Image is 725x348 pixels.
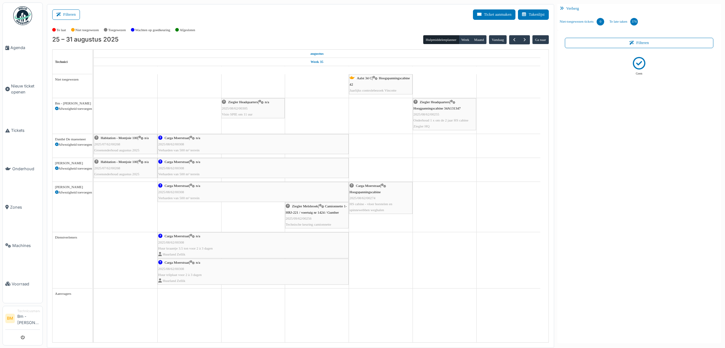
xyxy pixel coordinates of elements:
span: Carga Moerstraat [165,136,189,140]
span: Carga Moerstraat [165,234,189,238]
span: Jaarlijks controlebezoek Vincotte [350,88,396,92]
button: Hulpmiddelenplanner [423,35,459,44]
a: Zones [3,188,42,227]
span: n/a [144,160,149,164]
a: 28 augustus 2025 [311,66,323,74]
span: Onderhoud 1 x om de 2 jaar HS cabine Ziegler HQ [413,118,469,128]
div: Verberg [557,4,721,13]
span: Verharden van 500 m² terrein [158,148,200,152]
span: Technici [55,60,68,64]
span: Huurland Zellik [163,252,185,256]
div: Afwezigheid toevoegen [55,190,90,195]
div: | [158,233,348,257]
span: Verharden van 500 m² terrein [158,196,200,200]
span: n/a [196,136,200,140]
li: Bm - [PERSON_NAME] [17,309,40,328]
a: Voorraad [3,265,42,303]
span: Carga Moerstraat [356,184,380,188]
span: HS cabine - vloer borstelen en spinnewebben weghalen [350,202,392,212]
a: 30 augustus 2025 [439,66,450,74]
label: Te laat [57,27,66,33]
div: Danthé De maeseneer [55,137,90,142]
a: Onderhoud [3,150,42,188]
span: 2025/08/62/00308 [158,240,184,244]
img: Badge_color-CXgf-gQk.svg [13,6,32,25]
button: Maand [471,35,486,44]
span: n/a [196,184,200,188]
button: Takenlijst [518,9,548,20]
span: 2025/07/62/00268 [94,142,120,146]
span: Onderhoud [12,166,40,172]
a: 25 augustus 2025 [119,66,132,74]
span: Carga Moerstraat [165,184,189,188]
span: n/a [196,261,200,264]
a: Week 35 [309,58,325,66]
li: BM [5,314,15,323]
a: 27 augustus 2025 [247,66,259,74]
button: Vorige [509,35,520,44]
a: Tickets [3,111,42,150]
span: Nieuw ticket openen [11,83,40,95]
div: 376 [630,18,638,25]
div: | [158,159,348,177]
div: | [158,135,348,153]
span: Machines [12,243,40,249]
div: | [413,99,475,129]
label: Wachten op goedkeuring [135,27,171,33]
span: 2025/08/62/00274 [350,196,375,200]
button: Vandaag [489,35,506,44]
div: | [94,135,157,153]
span: Visio SPIE om 11 uur [222,112,253,116]
div: Afwezigheid toevoegen [55,166,90,171]
a: BM TechnicusmanagerBm - [PERSON_NAME] [5,309,40,330]
span: n/a [144,136,149,140]
span: Hoogpanningscabine 34A131347 [413,106,461,110]
span: Technische keuring camionnette [286,222,331,226]
label: Toegewezen [108,27,126,33]
div: Niet toegewezen [55,77,90,82]
span: Ziegler Headquarters [228,100,258,104]
div: | [94,159,157,177]
div: Aanvragers [55,291,90,296]
span: Huurland Zellik [163,279,185,283]
div: | [350,75,412,93]
a: 25 augustus 2025 [309,50,325,58]
a: Te late taken [607,13,640,30]
span: Hoogspanningscabine 42 [350,76,410,86]
span: Carga Moerstraat [165,160,189,164]
div: 0 [597,18,604,25]
div: Dienstverleners [55,235,90,240]
span: Huur kraantje 3.5 ton voor 2 à 3 dagen [158,246,213,250]
div: | [158,183,348,201]
span: Groenonderhoud augustus 2025 [94,148,139,152]
span: 2025/08/62/00305 [222,106,248,110]
span: 2025/08/62/00308 [158,190,184,194]
h2: 25 – 31 augustus 2025 [52,36,119,43]
a: Agenda [3,29,42,67]
div: | [286,203,348,227]
div: Bm - [PERSON_NAME] [55,101,90,106]
a: Nieuw ticket openen [3,67,42,111]
div: Afwezigheid toevoegen [55,142,90,147]
div: | [222,99,284,117]
div: Afwezigheid toevoegen [55,106,90,111]
div: | [350,183,412,213]
span: Habitation - Montjoie 100 [101,136,138,140]
span: Voorraad [12,281,40,287]
span: Tickets [11,127,40,133]
span: Groenonderhoud augustus 2025 [94,172,139,176]
span: Huur trilplaat voor 2 à 3 dagen [158,273,202,277]
span: Aalst 34 C [357,76,372,80]
a: Machines [3,226,42,265]
p: Geen [636,71,643,76]
div: [PERSON_NAME] [55,160,90,166]
span: n/a [196,160,200,164]
span: 2025/07/62/00268 [94,166,120,170]
button: Filteren [565,38,714,48]
span: 2025/09/62/00256 [286,216,312,220]
label: Niet toegewezen [75,27,99,33]
span: n/a [265,100,269,104]
label: Afgesloten [180,27,195,33]
span: Zones [10,204,40,210]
